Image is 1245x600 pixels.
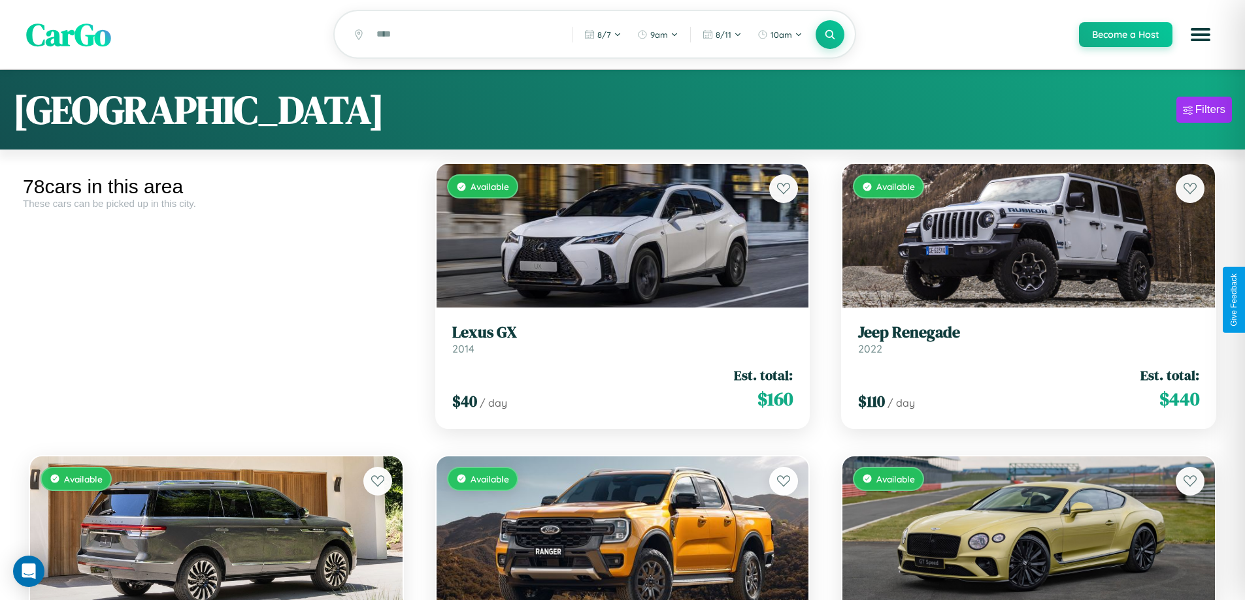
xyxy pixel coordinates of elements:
button: Filters [1176,97,1232,123]
span: $ 110 [858,390,885,412]
span: $ 440 [1159,386,1199,412]
button: Open menu [1182,16,1219,53]
button: 10am [751,24,809,45]
div: These cars can be picked up in this city. [23,198,410,209]
span: / day [888,396,915,409]
button: Become a Host [1079,22,1172,47]
span: 2022 [858,342,882,355]
button: 8/7 [578,24,628,45]
span: Available [471,181,509,192]
span: 10am [771,29,792,40]
span: 8 / 7 [597,29,611,40]
span: Available [64,473,103,484]
span: Available [471,473,509,484]
div: Open Intercom Messenger [13,556,44,587]
span: 2014 [452,342,474,355]
span: Available [876,473,915,484]
span: 8 / 11 [716,29,731,40]
span: CarGo [26,13,111,56]
span: / day [480,396,507,409]
span: Est. total: [734,366,793,385]
h1: [GEOGRAPHIC_DATA] [13,83,384,136]
a: Jeep Renegade2022 [858,323,1199,355]
span: 9am [650,29,668,40]
span: $ 40 [452,390,477,412]
h3: Lexus GX [452,323,793,342]
button: 9am [631,24,685,45]
div: Filters [1195,103,1225,116]
button: 8/11 [696,24,748,45]
h3: Jeep Renegade [858,323,1199,342]
span: Available [876,181,915,192]
span: Est. total: [1140,366,1199,385]
a: Lexus GX2014 [452,323,793,355]
div: 78 cars in this area [23,176,410,198]
span: $ 160 [757,386,793,412]
div: Give Feedback [1229,274,1238,326]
